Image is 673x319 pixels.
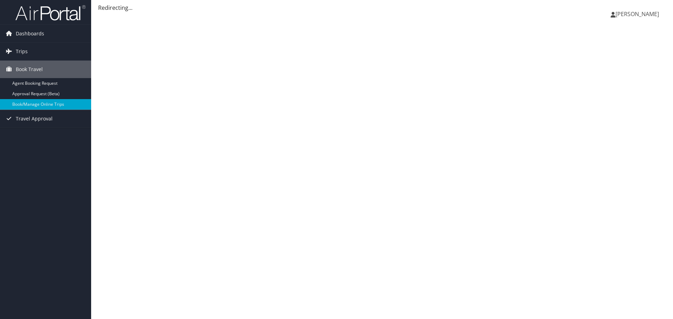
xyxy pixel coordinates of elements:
[98,4,666,12] div: Redirecting...
[16,25,44,42] span: Dashboards
[16,43,28,60] span: Trips
[15,5,86,21] img: airportal-logo.png
[616,10,659,18] span: [PERSON_NAME]
[16,61,43,78] span: Book Travel
[611,4,666,25] a: [PERSON_NAME]
[16,110,53,127] span: Travel Approval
